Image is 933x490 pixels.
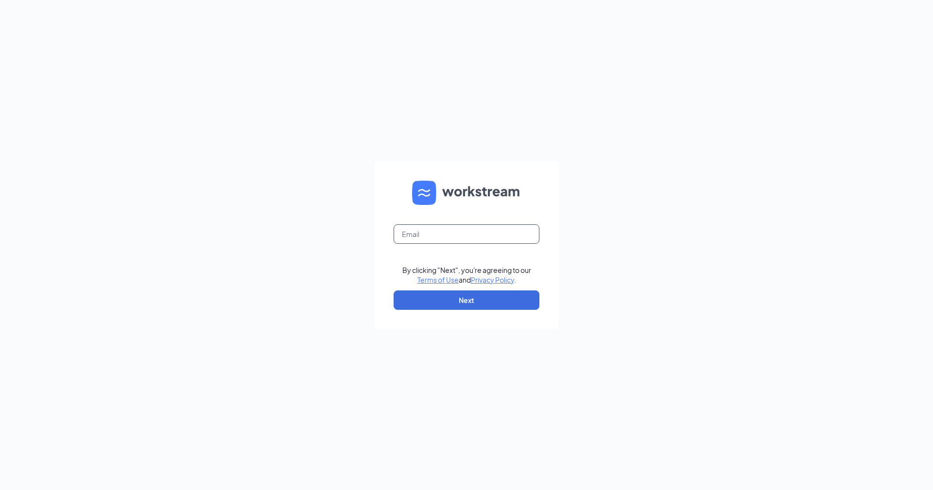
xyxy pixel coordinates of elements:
button: Next [394,290,539,310]
div: By clicking "Next", you're agreeing to our and . [402,265,531,285]
img: WS logo and Workstream text [412,181,521,205]
input: Email [394,224,539,244]
a: Terms of Use [417,275,459,284]
a: Privacy Policy [471,275,514,284]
